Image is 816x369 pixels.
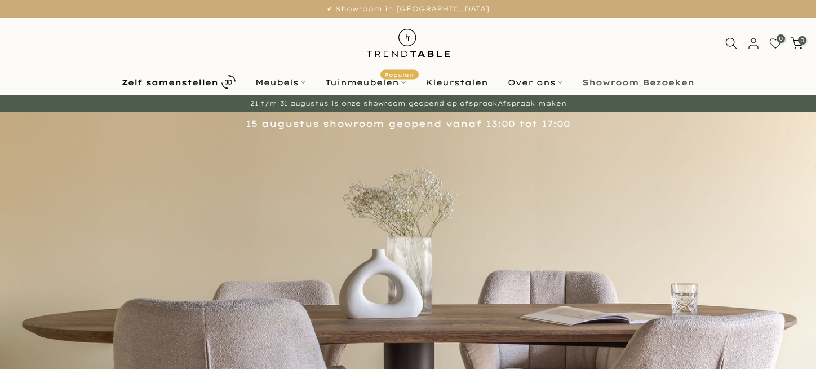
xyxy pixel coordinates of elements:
[359,18,458,68] img: trend-table
[769,37,782,50] a: 0
[791,37,803,50] a: 0
[777,34,785,43] span: 0
[122,78,218,86] b: Zelf samenstellen
[498,76,573,89] a: Over ons
[416,76,498,89] a: Kleurstalen
[246,76,316,89] a: Meubels
[498,99,566,108] a: Afspraak maken
[582,78,694,86] b: Showroom Bezoeken
[573,76,704,89] a: Showroom Bezoeken
[380,69,419,79] span: Populair
[14,3,802,15] p: ✔ Showroom in [GEOGRAPHIC_DATA]
[112,72,246,92] a: Zelf samenstellen
[316,76,416,89] a: TuinmeubelenPopulair
[798,36,806,45] span: 0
